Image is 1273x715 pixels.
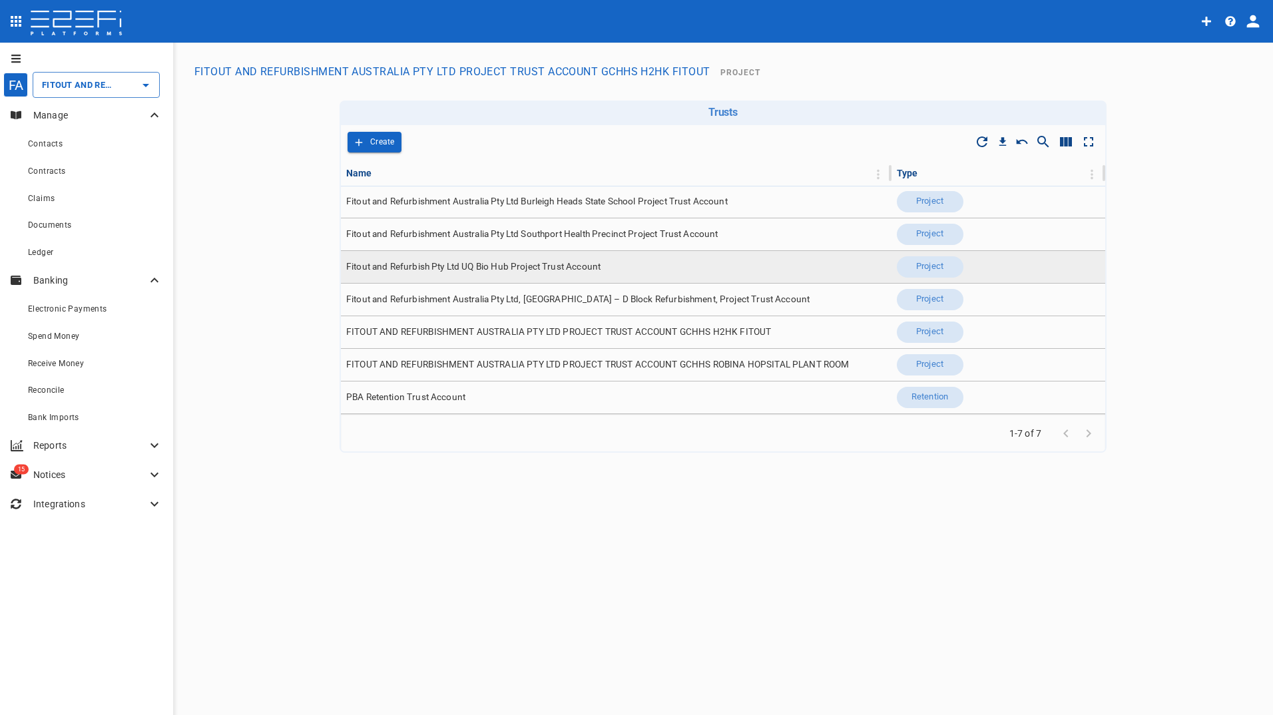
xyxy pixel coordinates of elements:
[346,391,465,403] span: PBA Retention Trust Account
[908,326,951,338] span: Project
[1077,426,1100,439] span: Go to next page
[370,134,395,150] p: Create
[1055,426,1077,439] span: Go to previous page
[346,195,728,208] span: Fitout and Refurbishment Australia Pty Ltd Burleigh Heads State School Project Trust Account
[1012,132,1032,152] button: Reset Sorting
[971,130,993,153] span: Refresh Data
[33,274,146,287] p: Banking
[28,413,79,422] span: Bank Imports
[28,166,66,176] span: Contracts
[1081,164,1103,185] button: Column Actions
[28,194,55,203] span: Claims
[1055,130,1077,153] button: Show/Hide columns
[903,391,956,403] span: Retention
[908,293,951,306] span: Project
[28,139,63,148] span: Contacts
[136,76,155,95] button: Open
[28,248,53,257] span: Ledger
[28,332,79,341] span: Spend Money
[346,165,372,181] div: Name
[346,326,771,338] span: FITOUT AND REFURBISHMENT AUSTRALIA PTY LTD PROJECT TRUST ACCOUNT GCHHS H2HK FITOUT
[345,106,1101,119] h6: Trusts
[908,260,951,273] span: Project
[908,228,951,240] span: Project
[28,359,84,368] span: Receive Money
[348,132,401,152] button: Create
[28,304,107,314] span: Electronic Payments
[993,132,1012,151] button: Download CSV
[346,260,601,273] span: Fitout and Refurbish Pty Ltd UQ Bio Hub Project Trust Account
[908,195,951,208] span: Project
[1077,130,1100,153] button: Toggle full screen
[1032,130,1055,153] button: Show/Hide search
[33,497,146,511] p: Integrations
[3,73,28,97] div: FA
[868,164,889,185] button: Column Actions
[346,293,810,306] span: Fitout and Refurbishment Australia Pty Ltd, [GEOGRAPHIC_DATA] – D Block Refurbishment, Project Tr...
[348,132,401,152] span: Add Trust
[28,220,72,230] span: Documents
[14,465,29,475] span: 15
[346,228,718,240] span: Fitout and Refurbishment Australia Pty Ltd Southport Health Precinct Project Trust Account
[28,385,65,395] span: Reconcile
[189,59,715,85] button: FITOUT AND REFURBISHMENT AUSTRALIA PTY LTD PROJECT TRUST ACCOUNT GCHHS H2HK FITOUT
[33,468,146,481] p: Notices
[1004,427,1047,440] span: 1-7 of 7
[33,109,146,122] p: Manage
[39,78,117,92] input: FITOUT AND REFURBISHMENT AUSTRALIA PTY LTD PROJECT TRUST ACCOUNT GCHHS H2HK FITOUT
[346,358,850,371] span: FITOUT AND REFURBISHMENT AUSTRALIA PTY LTD PROJECT TRUST ACCOUNT GCHHS ROBINA HOPSITAL PLANT ROOM
[908,358,951,371] span: Project
[33,439,146,452] p: Reports
[897,165,918,181] div: Type
[720,68,760,77] span: Project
